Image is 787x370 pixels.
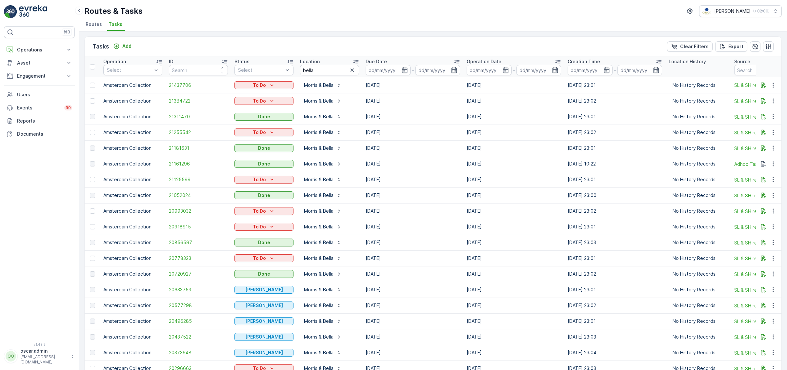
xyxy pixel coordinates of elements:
[564,250,665,266] td: [DATE] 23:01
[17,131,72,137] p: Documents
[564,172,665,187] td: [DATE] 23:01
[100,266,166,282] td: Amsterdam Collection
[304,98,333,104] p: Morris & Bella
[169,65,228,75] input: Search
[17,118,72,124] p: Reports
[4,114,75,127] a: Reports
[169,208,228,214] a: 20993032
[90,256,95,261] div: Toggle Row Selected
[300,222,345,232] button: Morris & Bella
[100,156,166,172] td: Amsterdam Collection
[300,159,345,169] button: Morris & Bella
[245,286,283,293] p: [PERSON_NAME]
[673,176,724,183] p: No History Records
[714,8,751,14] p: [PERSON_NAME]
[4,69,75,83] button: Engagement
[300,96,345,106] button: Morris & Bella
[564,125,665,140] td: [DATE] 23:02
[169,129,228,136] a: 21255542
[64,29,70,35] p: ⌘B
[300,269,345,279] button: Morris & Bella
[564,345,665,360] td: [DATE] 23:04
[100,187,166,203] td: Amsterdam Collection
[300,284,345,295] button: Morris & Bella
[90,208,95,214] div: Toggle Row Selected
[122,43,131,49] p: Add
[673,113,724,120] p: No History Records
[6,351,16,361] div: OO
[100,219,166,235] td: Amsterdam Collection
[304,192,333,199] p: Morris & Bella
[362,329,463,345] td: [DATE]
[84,6,143,16] p: Routes & Tasks
[169,286,228,293] a: 20633753
[699,5,782,17] button: [PERSON_NAME](+02:00)
[90,161,95,166] div: Toggle Row Selected
[169,145,228,151] span: 21181631
[100,93,166,109] td: Amsterdam Collection
[673,98,724,104] p: No History Records
[90,177,95,182] div: Toggle Row Selected
[234,144,293,152] button: Done
[300,111,345,122] button: Morris & Bella
[673,192,724,199] p: No History Records
[564,298,665,313] td: [DATE] 23:02
[245,302,283,309] p: [PERSON_NAME]
[669,58,706,65] p: Location History
[362,219,463,235] td: [DATE]
[300,80,345,90] button: Morris & Bella
[258,113,270,120] p: Done
[234,160,293,168] button: Done
[234,191,293,199] button: Done
[100,203,166,219] td: Amsterdam Collection
[680,43,709,50] p: Clear Filters
[304,208,333,214] p: Morris & Bella
[100,282,166,298] td: Amsterdam Collection
[234,81,293,89] button: To Do
[100,329,166,345] td: Amsterdam Collection
[667,41,713,52] button: Clear Filters
[564,329,665,345] td: [DATE] 23:03
[234,58,250,65] p: Status
[304,286,333,293] p: Morris & Bella
[304,129,333,136] p: Morris & Bella
[673,82,724,88] p: No History Records
[362,203,463,219] td: [DATE]
[362,313,463,329] td: [DATE]
[169,255,228,262] a: 20778323
[169,224,228,230] a: 20918915
[463,93,564,109] td: [DATE]
[463,203,564,219] td: [DATE]
[109,21,122,28] span: Tasks
[100,298,166,313] td: Amsterdam Collection
[169,161,228,167] a: 21161296
[234,113,293,121] button: Done
[234,254,293,262] button: To Do
[300,332,345,342] button: Morris & Bella
[90,114,95,119] div: Toggle Row Selected
[300,143,345,153] button: Morris & Bella
[568,58,600,65] p: Creation Time
[715,41,747,52] button: Export
[467,65,512,75] input: dd/mm/yyyy
[169,176,228,183] span: 21125599
[366,58,387,65] p: Due Date
[169,334,228,340] span: 20437522
[463,125,564,140] td: [DATE]
[300,65,359,75] input: Search
[564,140,665,156] td: [DATE] 23:01
[169,113,228,120] a: 21311470
[90,83,95,88] div: Toggle Row Selected
[463,109,564,125] td: [DATE]
[4,43,75,56] button: Operations
[17,60,62,66] p: Asset
[304,145,333,151] p: Morris & Bella
[169,271,228,277] span: 20720927
[463,345,564,360] td: [DATE]
[169,318,228,324] span: 20496285
[362,172,463,187] td: [DATE]
[253,82,266,88] p: To Do
[362,282,463,298] td: [DATE]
